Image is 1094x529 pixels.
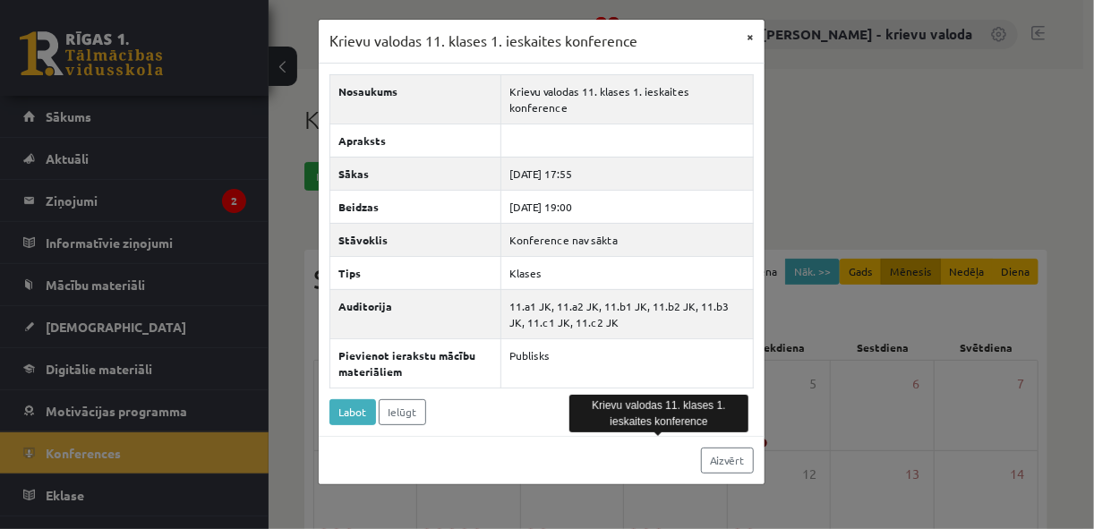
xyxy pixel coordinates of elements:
th: Sākas [330,157,501,190]
a: Ielūgt [379,399,426,425]
a: Labot [329,399,376,425]
button: × [736,20,765,54]
td: [DATE] 17:55 [500,157,753,190]
th: Pievienot ierakstu mācību materiāliem [330,338,501,388]
td: Klases [500,256,753,289]
th: Apraksts [330,124,501,157]
th: Auditorija [330,289,501,338]
th: Nosaukums [330,74,501,124]
a: Aizvērt [701,448,754,474]
h3: Krievu valodas 11. klases 1. ieskaites konference [329,30,637,52]
td: Krievu valodas 11. klases 1. ieskaites konference [500,74,753,124]
td: 11.a1 JK, 11.a2 JK, 11.b1 JK, 11.b2 JK, 11.b3 JK, 11.c1 JK, 11.c2 JK [500,289,753,338]
div: Krievu valodas 11. klases 1. ieskaites konference [569,395,748,432]
th: Stāvoklis [330,223,501,256]
td: Konference nav sākta [500,223,753,256]
td: Publisks [500,338,753,388]
th: Tips [330,256,501,289]
td: [DATE] 19:00 [500,190,753,223]
th: Beidzas [330,190,501,223]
